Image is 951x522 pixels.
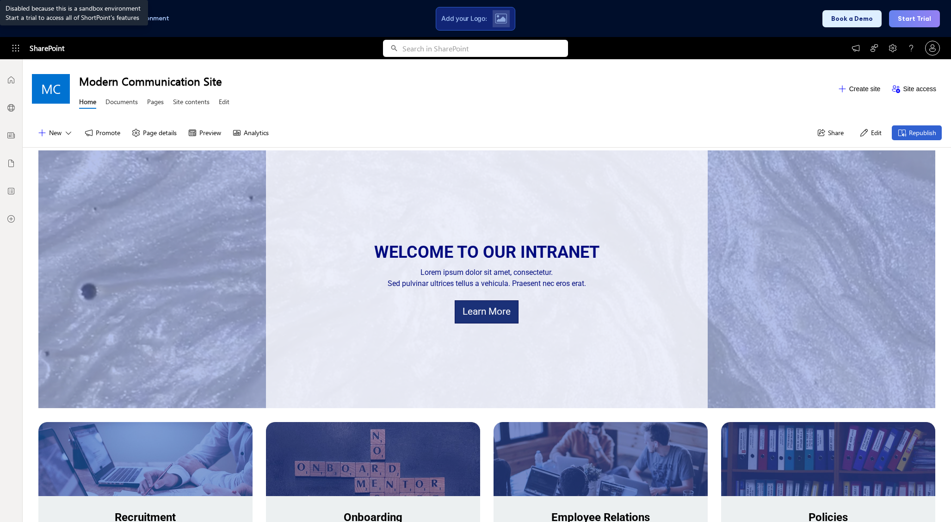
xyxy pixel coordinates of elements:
[822,10,882,27] button: Book a Demo
[219,97,229,109] a: Edit
[495,13,507,24] img: Upload logo
[889,10,940,27] button: Start Trial
[30,37,64,59] span: SharePoint
[173,97,210,109] a: Site contents
[227,125,274,140] button: Analytics
[832,81,886,96] button: Create site
[374,251,599,277] span: Lorem ipsum dolor sit amet, consectetur.
[79,97,96,109] a: Home
[455,300,519,323] a: Learn More
[32,125,79,140] button: New
[41,81,61,96] span: MC
[402,40,568,57] input: Search in SharePoint
[126,125,182,140] button: Page details
[892,125,942,140] button: Republish
[784,415,951,522] iframe: Chat Widget
[388,279,586,288] span: Sed pulvinar ultrices tellus a vehicula. Praesent nec eros erat.
[182,125,227,140] button: Preview
[147,97,164,109] a: Pages
[441,14,487,23] span: Add your Logo:
[886,81,942,96] button: Site access
[854,125,887,140] button: Edit
[374,242,599,262] span: WELCOME TO OUR INTRANET
[811,125,849,140] button: Share
[79,74,832,88] h1: Modern Communication Site
[79,125,126,140] button: Promote
[105,97,138,109] a: Documents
